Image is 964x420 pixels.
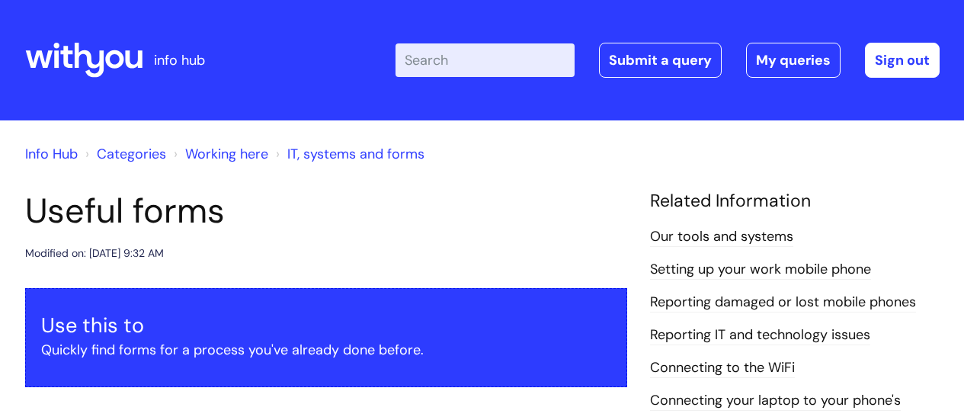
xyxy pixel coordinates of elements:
h4: Related Information [650,191,940,212]
h3: Use this to [41,313,611,338]
h1: Useful forms [25,191,627,232]
a: Reporting IT and technology issues [650,325,870,345]
li: Solution home [82,142,166,166]
li: IT, systems and forms [272,142,424,166]
li: Working here [170,142,268,166]
a: Working here [185,145,268,163]
p: Quickly find forms for a process you've already done before. [41,338,611,362]
a: Our tools and systems [650,227,793,247]
a: Reporting damaged or lost mobile phones [650,293,916,313]
div: Modified on: [DATE] 9:32 AM [25,244,164,263]
a: My queries [746,43,841,78]
a: Categories [97,145,166,163]
a: IT, systems and forms [287,145,424,163]
div: | - [396,43,940,78]
a: Submit a query [599,43,722,78]
p: info hub [154,48,205,72]
a: Info Hub [25,145,78,163]
input: Search [396,43,575,77]
a: Setting up your work mobile phone [650,260,871,280]
a: Sign out [865,43,940,78]
a: Connecting to the WiFi [650,358,795,378]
